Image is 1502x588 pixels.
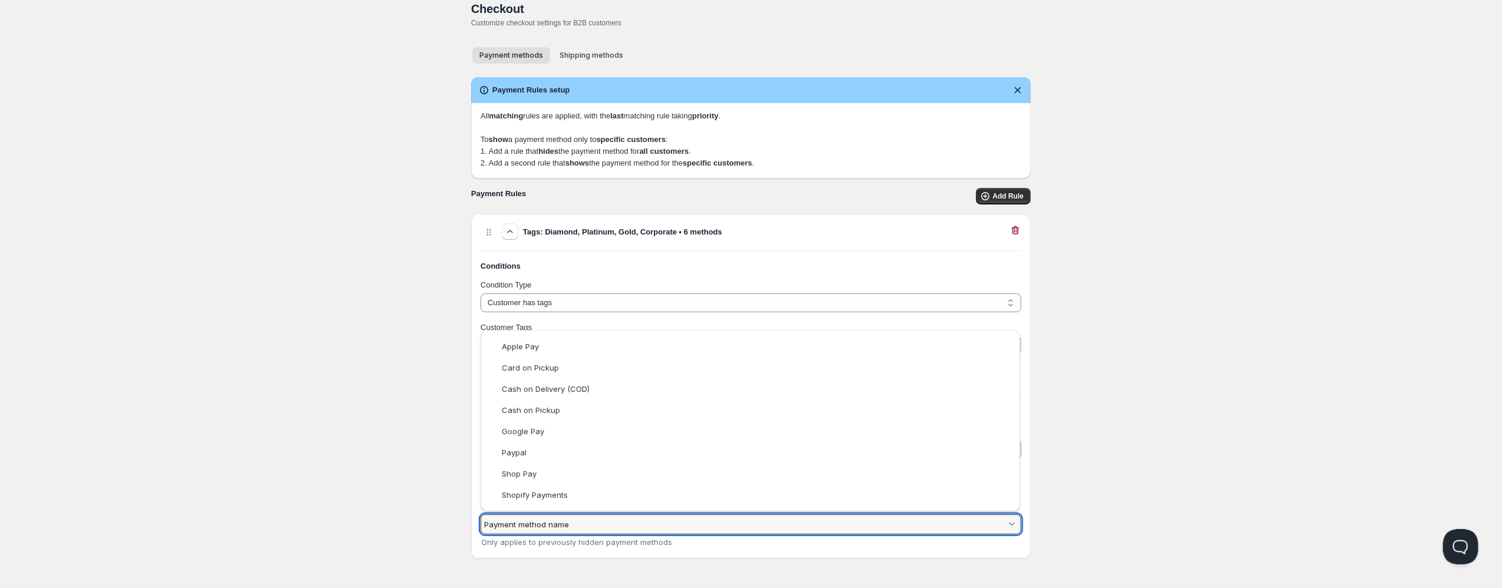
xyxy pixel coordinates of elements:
input: Payment method name [484,515,1007,534]
vaadin-combo-box-item: Shop Pay [487,463,1014,484]
vaadin-combo-box-item: Paypal [487,442,1014,463]
vaadin-combo-box-item: Google Pay [487,421,1014,442]
vaadin-combo-box-item: Card on Pickup [487,357,1014,378]
div: Only applies to previously hidden payment methods [481,537,1021,547]
vaadin-combo-box-item: Shopify Payments [487,484,1014,506]
vaadin-combo-box-item: Cash on Pickup [487,399,1014,421]
vaadin-combo-box-item: Apple Pay [487,336,1014,357]
vaadin-combo-box-item: Cash on Delivery (COD) [487,378,1014,399]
